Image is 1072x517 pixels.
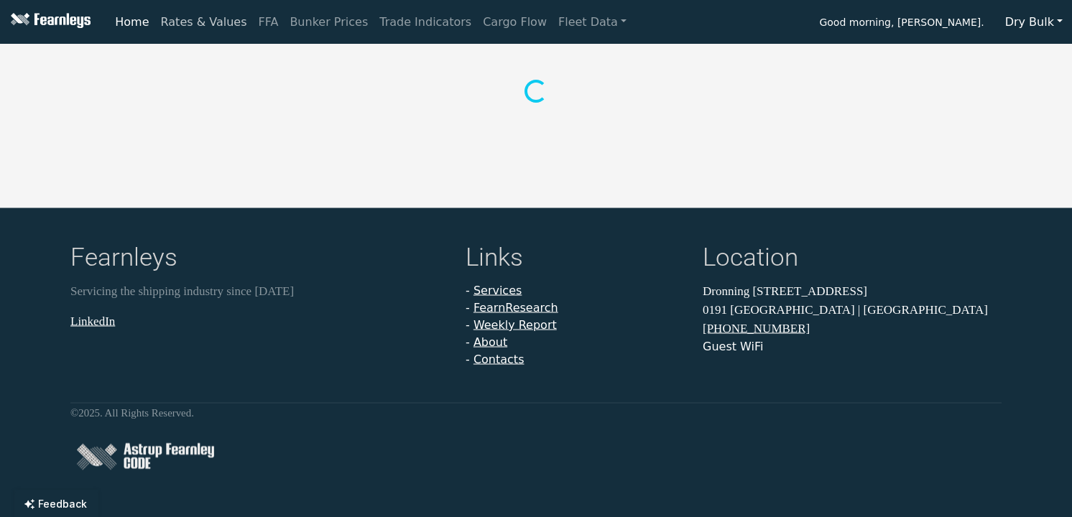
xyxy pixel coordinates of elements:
h4: Location [703,243,1002,276]
a: Services [473,284,522,297]
p: 0191 [GEOGRAPHIC_DATA] | [GEOGRAPHIC_DATA] [703,300,1002,319]
a: About [473,335,507,349]
li: - [466,282,685,299]
a: Bunker Prices [284,8,374,37]
h4: Links [466,243,685,276]
a: Fleet Data [553,8,632,37]
a: Contacts [473,353,525,366]
li: - [466,299,685,317]
a: Weekly Report [473,318,557,332]
a: Trade Indicators [374,8,477,37]
a: Cargo Flow [477,8,553,37]
button: Guest WiFi [703,338,763,355]
p: Dronning [STREET_ADDRESS] [703,282,1002,301]
li: - [466,334,685,351]
a: FearnResearch [473,301,558,315]
a: Rates & Values [155,8,253,37]
img: Fearnleys Logo [7,13,91,31]
a: Home [109,8,154,37]
a: [PHONE_NUMBER] [703,322,810,335]
h4: Fearnleys [70,243,448,276]
button: Dry Bulk [996,9,1072,36]
p: Servicing the shipping industry since [DATE] [70,282,448,301]
a: FFA [253,8,285,37]
small: © 2025 . All Rights Reserved. [70,407,194,419]
a: LinkedIn [70,314,115,327]
li: - [466,317,685,334]
span: Good morning, [PERSON_NAME]. [819,11,984,36]
li: - [466,351,685,368]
